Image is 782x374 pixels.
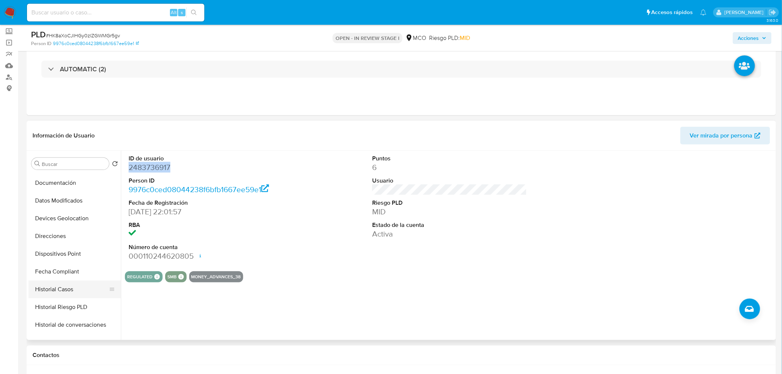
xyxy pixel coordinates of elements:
[31,28,46,40] b: PLD
[28,263,121,280] button: Fecha Compliant
[181,9,183,16] span: s
[28,227,121,245] button: Direcciones
[53,40,139,47] a: 9976c0ced08044238f6bfb1667ee59e1
[28,316,121,334] button: Historial de conversaciones
[766,17,778,23] span: 3.163.0
[724,9,766,16] p: felipe.cayon@mercadolibre.com
[429,34,470,42] span: Riesgo PLD:
[28,210,121,227] button: Devices Geolocation
[129,221,283,229] dt: RBA
[129,184,269,195] a: 9976c0ced08044238f6bfb1667ee59e1
[27,8,204,17] input: Buscar usuario o caso...
[60,65,106,73] h3: AUTOMATIC (2)
[372,154,527,163] dt: Puntos
[405,34,426,42] div: MCO
[186,7,201,18] button: search-icon
[769,8,776,16] a: Salir
[652,8,693,16] span: Accesos rápidos
[28,174,121,192] button: Documentación
[738,32,759,44] span: Acciones
[28,192,121,210] button: Datos Modificados
[372,221,527,229] dt: Estado de la cuenta
[372,177,527,185] dt: Usuario
[33,351,770,359] h1: Contactos
[129,177,283,185] dt: Person ID
[33,132,95,139] h1: Información de Usuario
[690,127,753,144] span: Ver mirada por persona
[733,32,772,44] button: Acciones
[28,280,115,298] button: Historial Casos
[31,40,51,47] b: Person ID
[171,9,177,16] span: Alt
[129,243,283,251] dt: Número de cuenta
[28,334,121,351] button: IV Challenges
[460,34,470,42] span: MID
[680,127,770,144] button: Ver mirada por persona
[28,245,121,263] button: Dispositivos Point
[46,32,120,39] span: # HK8aXoCJlHGy0zIZGWMGr5gv
[41,61,761,78] div: AUTOMATIC (2)
[372,207,527,217] dd: MID
[42,161,106,167] input: Buscar
[333,33,402,43] p: OPEN - IN REVIEW STAGE I
[129,251,283,261] dd: 000110244620805
[129,162,283,173] dd: 2483736917
[129,199,283,207] dt: Fecha de Registración
[129,207,283,217] dd: [DATE] 22:01:57
[28,298,121,316] button: Historial Riesgo PLD
[34,161,40,167] button: Buscar
[372,199,527,207] dt: Riesgo PLD
[372,162,527,173] dd: 6
[372,229,527,239] dd: Activa
[112,161,118,169] button: Volver al orden por defecto
[129,154,283,163] dt: ID de usuario
[700,9,707,16] a: Notificaciones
